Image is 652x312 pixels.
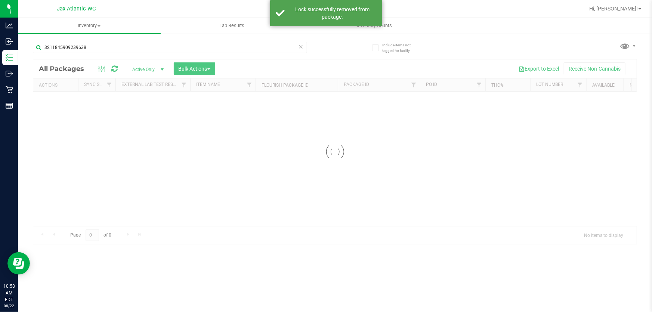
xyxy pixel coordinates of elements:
[3,283,15,303] p: 10:58 AM EDT
[589,6,638,12] span: Hi, [PERSON_NAME]!
[33,42,307,53] input: Search Package ID, Item Name, SKU, Lot or Part Number...
[7,252,30,275] iframe: Resource center
[209,22,254,29] span: Lab Results
[289,6,377,21] div: Lock successfully removed from package.
[298,42,303,52] span: Clear
[161,18,303,34] a: Lab Results
[6,54,13,61] inline-svg: Inventory
[382,42,420,53] span: Include items not tagged for facility
[6,38,13,45] inline-svg: Inbound
[6,102,13,109] inline-svg: Reports
[57,6,96,12] span: Jax Atlantic WC
[6,86,13,93] inline-svg: Retail
[3,303,15,309] p: 08/22
[6,22,13,29] inline-svg: Analytics
[18,22,161,29] span: Inventory
[6,70,13,77] inline-svg: Outbound
[18,18,161,34] a: Inventory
